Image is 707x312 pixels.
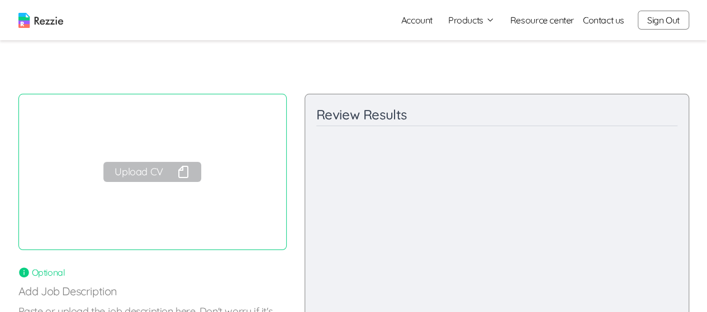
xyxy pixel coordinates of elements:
[583,13,624,27] a: Contact us
[316,105,677,126] div: Review Results
[448,13,495,27] button: Products
[18,13,63,28] img: logo
[510,13,574,27] a: Resource center
[392,9,442,31] a: Account
[18,284,287,299] p: Add Job Description
[638,11,689,30] button: Sign Out
[18,266,287,279] div: Optional
[103,162,201,182] button: Upload CV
